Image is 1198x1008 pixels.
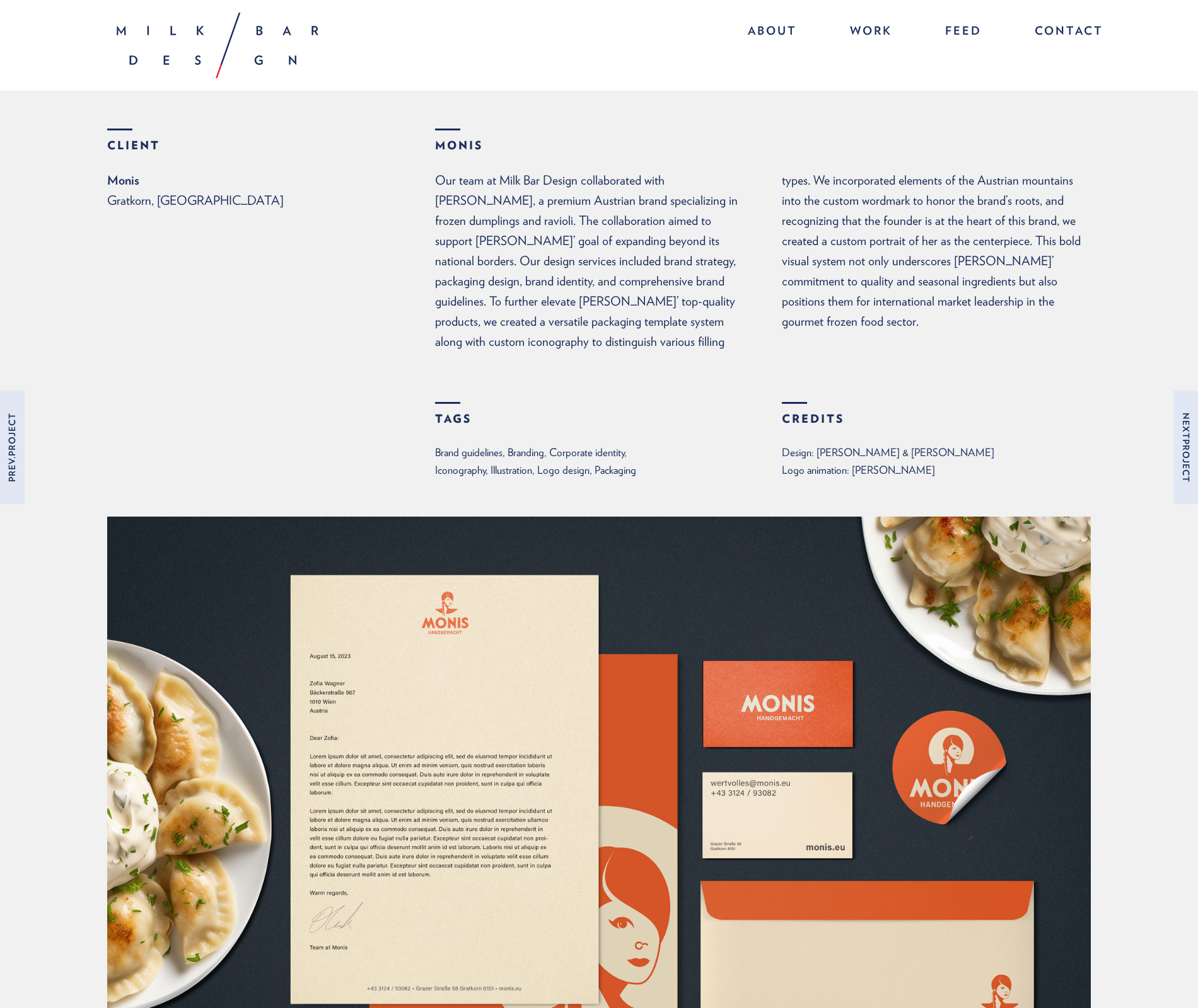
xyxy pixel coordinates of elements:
[782,444,1091,479] p: Design: [PERSON_NAME] & [PERSON_NAME] Logo animation: [PERSON_NAME]
[933,19,994,46] a: Feed
[117,13,318,78] img: Milk Bar Design
[735,19,810,46] a: About
[107,170,435,190] strong: Monis
[107,140,435,151] h3: Client
[107,190,435,210] p: Gratkorn, [GEOGRAPHIC_DATA]
[782,413,1091,425] h3: Credits
[435,140,1091,151] h3: Monis
[7,413,17,456] em: Project
[837,19,905,46] a: Work
[1022,19,1103,46] a: Contact
[435,170,1091,352] p: Our team at Milk Bar Design collaborated with [PERSON_NAME], a premium Austrian brand specializin...
[435,444,666,479] p: Brand guidelines, Branding, Corporate identity, Iconography, Illustration, Logo design, Packaging
[1181,439,1191,483] em: Project
[435,413,744,425] h3: Tags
